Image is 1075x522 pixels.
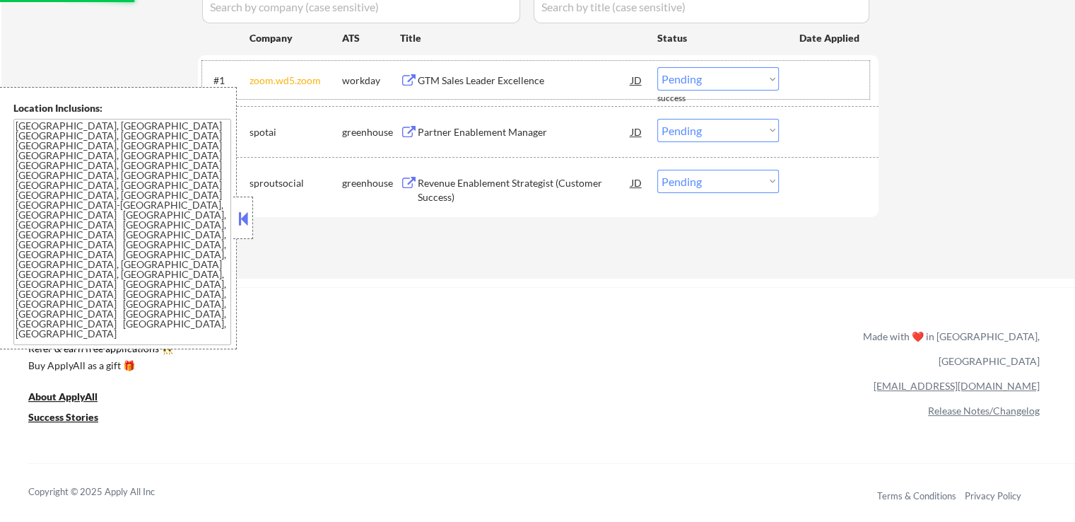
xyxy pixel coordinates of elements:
div: Buy ApplyAll as a gift 🎁 [28,361,170,371]
div: Title [400,31,644,45]
div: GTM Sales Leader Excellence [418,74,631,88]
div: greenhouse [342,125,400,139]
a: Release Notes/Changelog [928,405,1040,417]
a: About ApplyAll [28,390,117,407]
u: About ApplyAll [28,390,98,402]
a: Success Stories [28,410,117,428]
u: Success Stories [28,411,98,423]
div: Location Inclusions: [13,101,231,115]
div: JD [630,67,644,93]
a: Privacy Policy [965,490,1021,501]
div: Made with ❤️ in [GEOGRAPHIC_DATA], [GEOGRAPHIC_DATA] [857,324,1040,373]
div: sproutsocial [249,176,342,190]
div: Copyright © 2025 Apply All Inc [28,485,191,499]
div: workday [342,74,400,88]
a: Refer & earn free applications 👯‍♀️ [28,344,568,359]
div: success [657,93,714,105]
div: ATS [342,31,400,45]
div: greenhouse [342,176,400,190]
a: [EMAIL_ADDRESS][DOMAIN_NAME] [874,380,1040,392]
div: Date Applied [799,31,862,45]
div: Company [249,31,342,45]
div: Partner Enablement Manager [418,125,631,139]
div: Revenue Enablement Strategist (Customer Success) [418,176,631,204]
div: Status [657,25,779,50]
div: #1 [213,74,238,88]
div: spotai [249,125,342,139]
div: zoom.wd5.zoom [249,74,342,88]
a: Buy ApplyAll as a gift 🎁 [28,359,170,376]
div: JD [630,170,644,195]
div: JD [630,119,644,144]
a: Terms & Conditions [877,490,956,501]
